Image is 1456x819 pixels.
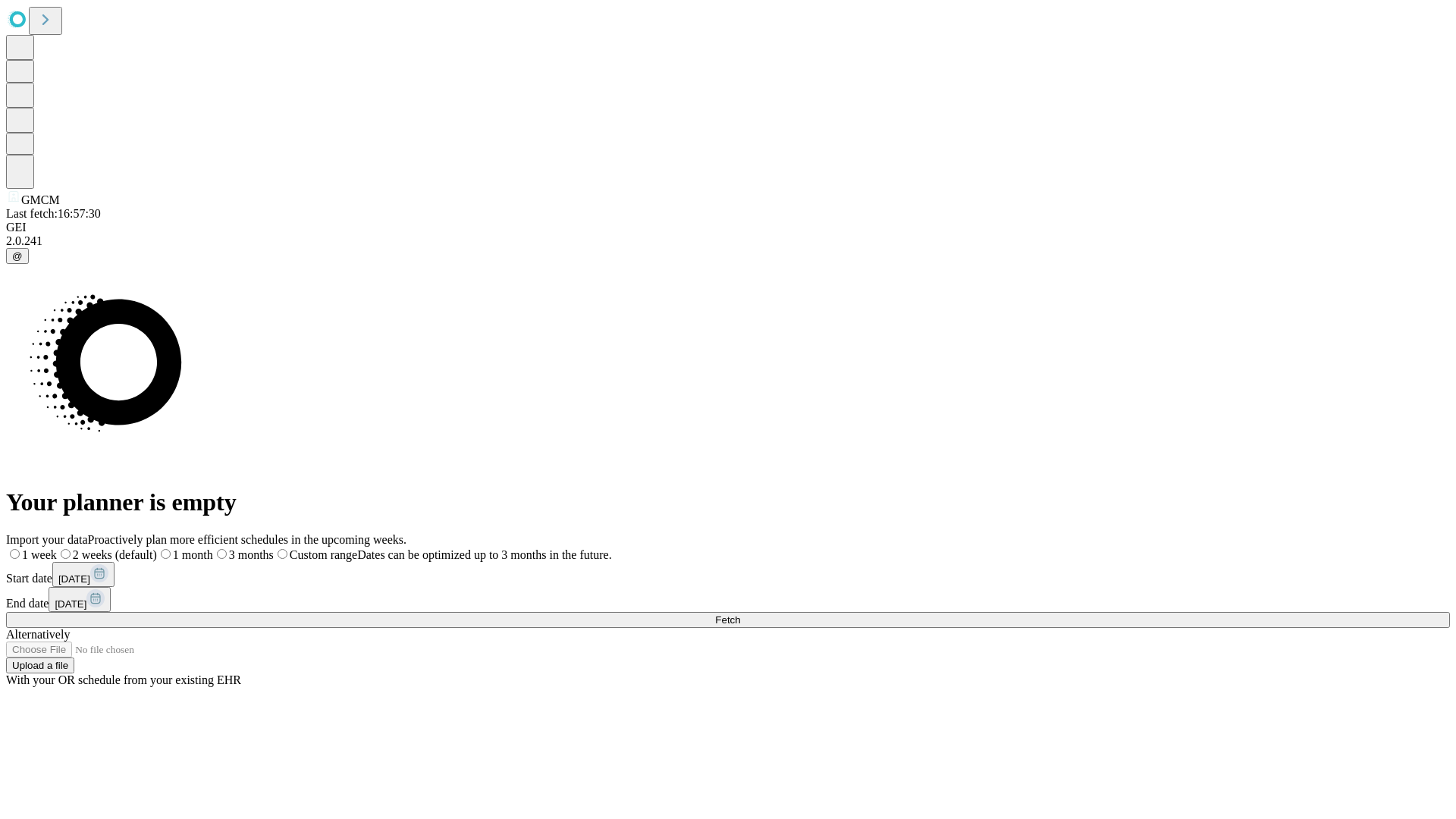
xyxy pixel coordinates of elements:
[173,548,213,561] span: 1 month
[55,598,86,610] span: [DATE]
[73,548,157,561] span: 2 weeks (default)
[6,673,241,686] span: With your OR schedule from your existing EHR
[217,549,227,559] input: 3 months
[6,628,70,641] span: Alternatively
[6,562,1450,587] div: Start date
[6,248,29,264] button: @
[88,533,406,546] span: Proactively plan more efficient schedules in the upcoming weeks.
[357,548,611,561] span: Dates can be optimized up to 3 months in the future.
[22,548,57,561] span: 1 week
[6,587,1450,612] div: End date
[6,533,88,546] span: Import your data
[6,207,101,220] span: Last fetch: 16:57:30
[715,614,740,626] span: Fetch
[10,549,20,559] input: 1 week
[6,657,74,673] button: Upload a file
[6,221,1450,234] div: GEI
[58,573,90,585] span: [DATE]
[229,548,274,561] span: 3 months
[52,562,115,587] button: [DATE]
[6,234,1450,248] div: 2.0.241
[161,549,171,559] input: 1 month
[61,549,71,559] input: 2 weeks (default)
[6,612,1450,628] button: Fetch
[278,549,287,559] input: Custom rangeDates can be optimized up to 3 months in the future.
[49,587,111,612] button: [DATE]
[12,250,23,262] span: @
[6,488,1450,516] h1: Your planner is empty
[21,193,60,206] span: GMCM
[290,548,357,561] span: Custom range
